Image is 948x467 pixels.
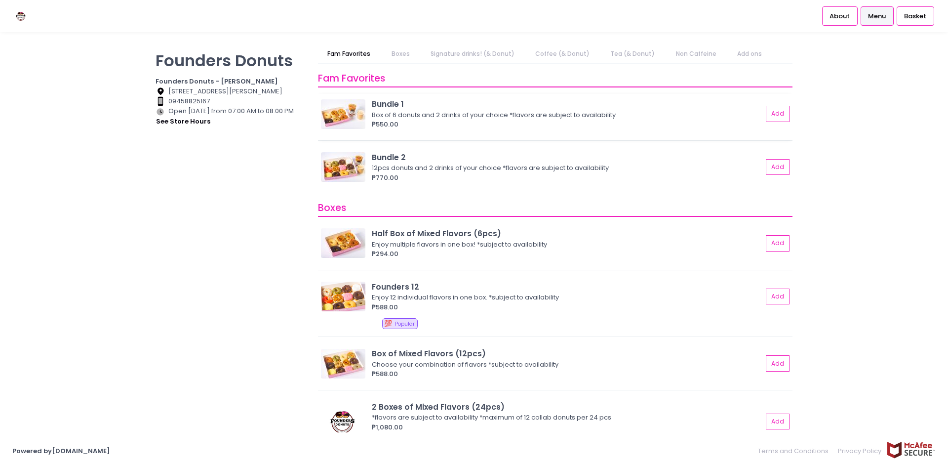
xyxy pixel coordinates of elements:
p: Founders Donuts [156,51,306,70]
a: Fam Favorites [318,44,380,63]
a: Powered by[DOMAIN_NAME] [12,446,110,456]
div: 12pcs donuts and 2 drinks of your choice *flavors are subject to availability [372,163,759,173]
div: Bundle 1 [372,98,762,110]
span: Popular [395,320,415,328]
span: Boxes [318,201,346,214]
div: Founders 12 [372,281,762,293]
a: About [822,6,858,25]
div: ₱294.00 [372,249,762,259]
img: 2 Boxes of Mixed Flavors (24pcs) [321,407,365,436]
img: Bundle 2 [321,152,365,182]
span: About [829,11,850,21]
button: see store hours [156,116,211,127]
a: Menu [861,6,894,25]
a: Add ons [727,44,771,63]
a: Tea (& Donut) [601,44,665,63]
b: Founders Donuts - [PERSON_NAME] [156,77,278,86]
div: [STREET_ADDRESS][PERSON_NAME] [156,86,306,96]
div: 09458825167 [156,96,306,106]
div: Open [DATE] from 07:00 AM to 08:00 PM [156,106,306,127]
div: ₱588.00 [372,369,762,379]
a: Signature drinks! (& Donut) [421,44,524,63]
div: Choose your combination of flavors *subject to availability [372,360,759,370]
div: ₱1,080.00 [372,423,762,432]
a: Non Caffeine [666,44,726,63]
div: *flavors are subject to availability *maximum of 12 collab donuts per 24 pcs [372,413,759,423]
div: ₱550.00 [372,120,762,129]
button: Add [766,235,790,252]
span: Fam Favorites [318,72,385,85]
button: Add [766,159,790,175]
span: Menu [868,11,886,21]
a: Privacy Policy [833,441,887,461]
div: Box of Mixed Flavors (12pcs) [372,348,762,359]
div: Box of 6 donuts and 2 drinks of your choice *flavors are subject to availability [372,110,759,120]
button: Add [766,106,790,122]
img: Box of Mixed Flavors (12pcs) [321,349,365,379]
a: Terms and Conditions [758,441,833,461]
div: 2 Boxes of Mixed Flavors (24pcs) [372,401,762,413]
button: Add [766,355,790,372]
button: Add [766,414,790,430]
div: ₱588.00 [372,302,762,312]
div: Bundle 2 [372,152,762,163]
a: Coffee (& Donut) [526,44,599,63]
div: Enjoy multiple flavors in one box! *subject to availability [372,240,759,250]
span: Basket [904,11,926,21]
span: 💯 [384,319,392,328]
img: Bundle 1 [321,99,365,129]
img: mcafee-secure [886,441,936,459]
img: logo [12,7,30,25]
button: Add [766,289,790,305]
img: Half Box of Mixed Flavors (6pcs) [321,228,365,258]
img: Founders 12 [321,282,365,311]
div: Half Box of Mixed Flavors (6pcs) [372,228,762,239]
a: Boxes [382,44,419,63]
span: 8 items left! [372,432,408,441]
div: Enjoy 12 individual flavors in one box. *subject to availability [372,293,759,302]
div: ₱770.00 [372,173,762,183]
